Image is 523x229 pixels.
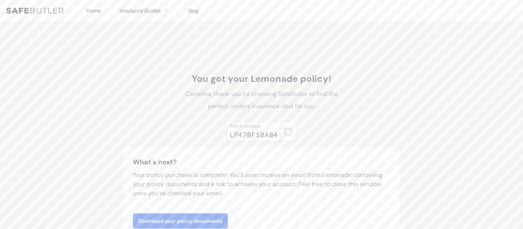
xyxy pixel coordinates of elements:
img: SafeButler Text Logo [6,8,64,14]
a: Download your policy documents [133,213,228,229]
div: Policy number [230,123,278,129]
a: Home [87,7,101,14]
h1: You got your Lemonade policy! [176,73,347,85]
button: Insurance Guides [119,6,170,15]
h3: What's next? [133,157,390,167]
p: Your policy purchase is complete! You'll soon receive an email from Lemonade containing your poli... [133,171,390,198]
div: LP470F5BA84 [230,129,278,140]
p: Cametha, thank you for choosing SafeButler to find the perfect renters insurance deal for you. [176,88,347,112]
a: Blog [188,7,199,14]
